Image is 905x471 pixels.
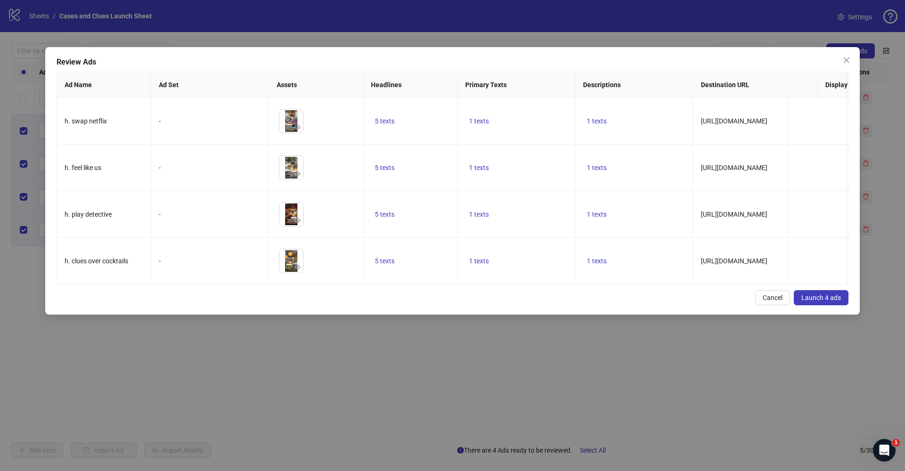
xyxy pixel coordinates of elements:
[469,211,489,218] span: 1 texts
[583,115,610,127] button: 1 texts
[294,264,301,270] span: eye
[151,72,269,98] th: Ad Set
[159,256,261,266] div: -
[57,72,151,98] th: Ad Name
[371,115,398,127] button: 5 texts
[701,257,767,265] span: [URL][DOMAIN_NAME]
[280,156,303,179] img: Asset 1
[794,290,848,305] button: Launch 4 ads
[57,57,848,68] div: Review Ads
[587,117,607,125] span: 1 texts
[292,261,303,273] button: Preview
[458,72,576,98] th: Primary Texts
[892,439,900,447] span: 1
[375,211,395,218] span: 5 texts
[755,290,790,305] button: Cancel
[65,164,101,171] span: h. feel like us
[375,117,395,125] span: 5 texts
[269,72,363,98] th: Assets
[469,257,489,265] span: 1 texts
[693,72,818,98] th: Destination URL
[465,209,493,220] button: 1 texts
[465,255,493,267] button: 1 texts
[371,255,398,267] button: 5 texts
[159,116,261,126] div: -
[65,117,107,125] span: h. swap netflix
[843,57,850,64] span: close
[465,162,493,173] button: 1 texts
[587,211,607,218] span: 1 texts
[280,203,303,226] img: Asset 1
[587,257,607,265] span: 1 texts
[363,72,458,98] th: Headlines
[159,162,261,173] div: -
[280,249,303,273] img: Asset 1
[583,255,610,267] button: 1 texts
[576,72,693,98] th: Descriptions
[375,164,395,171] span: 5 texts
[583,162,610,173] button: 1 texts
[294,124,301,130] span: eye
[292,215,303,226] button: Preview
[292,122,303,133] button: Preview
[583,209,610,220] button: 1 texts
[292,168,303,179] button: Preview
[701,117,767,125] span: [URL][DOMAIN_NAME]
[294,171,301,177] span: eye
[801,294,841,301] span: Launch 4 ads
[469,117,489,125] span: 1 texts
[371,162,398,173] button: 5 texts
[280,109,303,133] img: Asset 1
[159,209,261,219] div: -
[294,217,301,224] span: eye
[65,257,128,265] span: h. clues over cocktails
[371,209,398,220] button: 5 texts
[763,294,782,301] span: Cancel
[839,53,854,68] button: Close
[465,115,493,127] button: 1 texts
[469,164,489,171] span: 1 texts
[701,211,767,218] span: [URL][DOMAIN_NAME]
[65,211,112,218] span: h. play detective
[587,164,607,171] span: 1 texts
[375,257,395,265] span: 5 texts
[873,439,896,462] iframe: Intercom live chat
[701,164,767,171] span: [URL][DOMAIN_NAME]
